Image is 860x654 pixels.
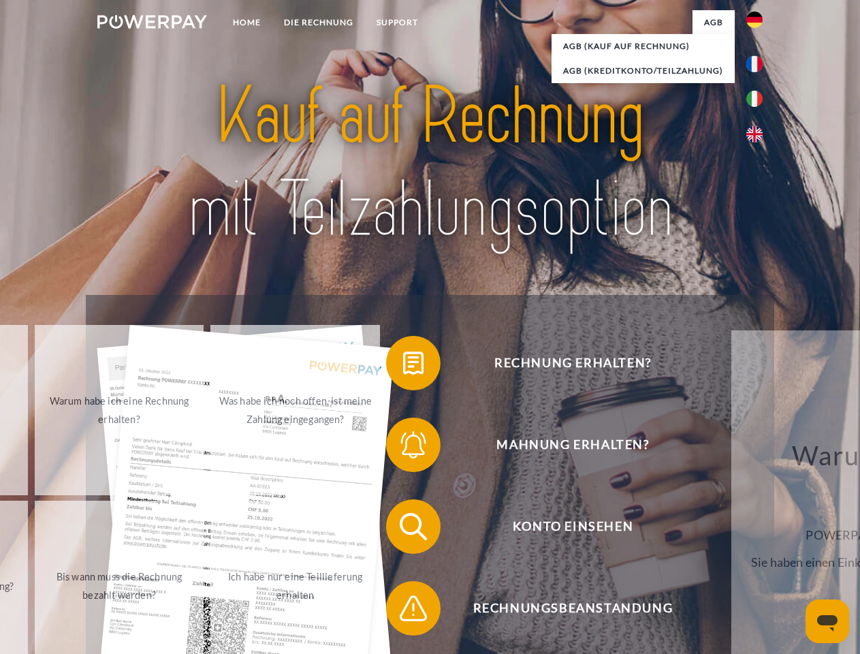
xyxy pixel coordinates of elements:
[746,91,763,107] img: it
[43,392,196,429] div: Warum habe ich eine Rechnung erhalten?
[406,581,739,636] span: Rechnungsbeanstandung
[221,10,272,35] a: Home
[592,392,746,429] div: Ich habe die Rechnung bereits bezahlt
[43,567,196,604] div: Bis wann muss die Rechnung bezahlt werden?
[746,12,763,28] img: de
[219,567,372,604] div: Ich habe nur eine Teillieferung erhalten
[386,581,740,636] button: Rechnungsbeanstandung
[97,15,207,29] img: logo-powerpay-white.svg
[396,591,430,625] img: qb_warning.svg
[365,10,430,35] a: SUPPORT
[219,392,372,429] div: Was habe ich noch offen, ist meine Zahlung eingegangen?
[210,325,380,495] a: Was habe ich noch offen, ist meine Zahlung eingegangen?
[272,10,365,35] a: DIE RECHNUNG
[386,499,740,554] button: Konto einsehen
[746,56,763,72] img: fr
[417,401,570,419] div: zurück
[396,510,430,544] img: qb_search.svg
[406,499,739,554] span: Konto einsehen
[692,10,735,35] a: agb
[552,59,735,83] a: AGB (Kreditkonto/Teilzahlung)
[746,126,763,142] img: en
[806,599,849,643] iframe: Schaltfläche zum Öffnen des Messaging-Fensters
[552,34,735,59] a: AGB (Kauf auf Rechnung)
[130,65,730,261] img: title-powerpay_de.svg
